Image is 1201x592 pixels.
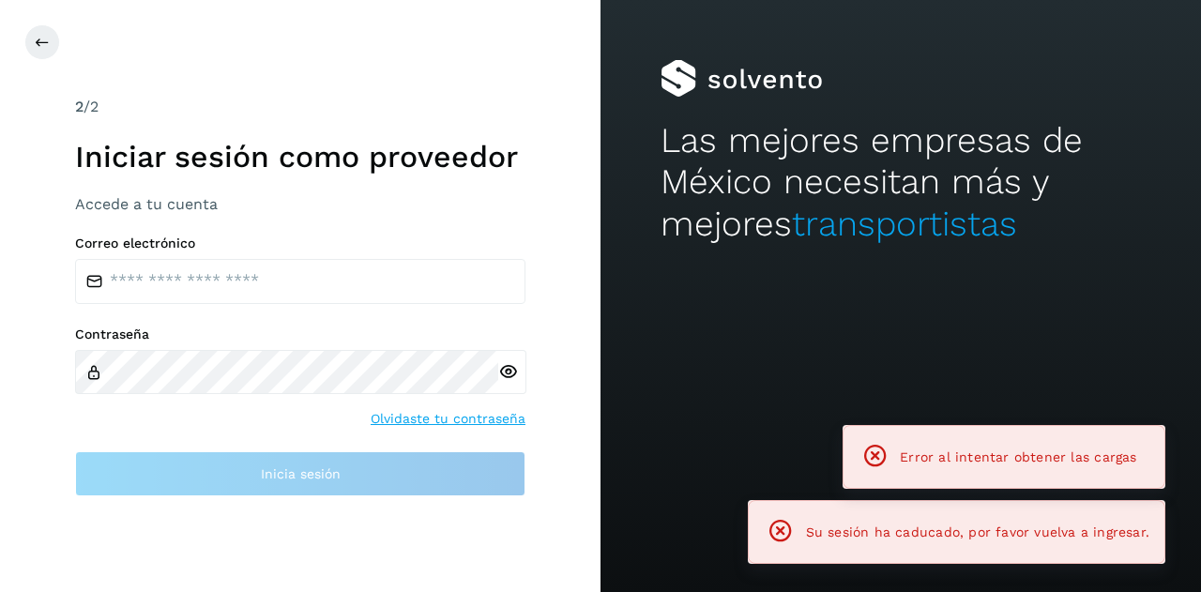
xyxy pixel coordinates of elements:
label: Correo electrónico [75,235,525,251]
label: Contraseña [75,326,525,342]
h3: Accede a tu cuenta [75,195,525,213]
span: 2 [75,98,84,115]
span: Su sesión ha caducado, por favor vuelva a ingresar. [806,524,1149,539]
span: transportistas [792,204,1017,244]
a: Olvidaste tu contraseña [371,409,525,429]
span: Error al intentar obtener las cargas [900,449,1136,464]
button: Inicia sesión [75,451,525,496]
div: /2 [75,96,525,118]
h1: Iniciar sesión como proveedor [75,139,525,175]
span: Inicia sesión [261,467,341,480]
h2: Las mejores empresas de México necesitan más y mejores [661,120,1141,245]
